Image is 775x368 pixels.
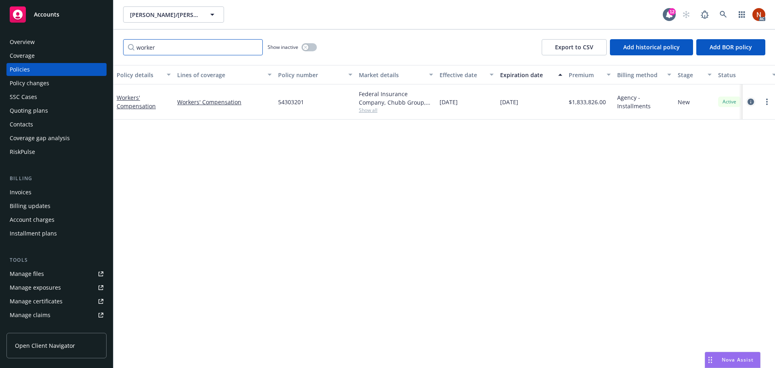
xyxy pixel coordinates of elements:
a: Search [715,6,731,23]
div: Manage files [10,267,44,280]
a: Billing updates [6,200,107,212]
a: Manage exposures [6,281,107,294]
a: Quoting plans [6,104,107,117]
a: Manage claims [6,309,107,322]
a: Coverage [6,49,107,62]
a: more [762,97,772,107]
div: Federal Insurance Company, Chubb Group, Astrus Insurance Solutions LLC [359,90,433,107]
div: Invoices [10,186,31,199]
span: Agency - Installments [617,93,671,110]
div: Market details [359,71,424,79]
button: Policy details [113,65,174,84]
a: Workers' Compensation [117,94,156,110]
div: Contacts [10,118,33,131]
div: RiskPulse [10,145,35,158]
div: Premium [569,71,602,79]
span: Nova Assist [722,356,754,363]
div: Overview [10,36,35,48]
div: Billing updates [10,200,50,212]
img: photo [752,8,765,21]
span: [PERSON_NAME]/[PERSON_NAME] Construction, Inc. [130,11,200,19]
div: Expiration date [500,71,553,79]
button: [PERSON_NAME]/[PERSON_NAME] Construction, Inc. [123,6,224,23]
span: New [678,98,690,106]
a: Manage files [6,267,107,280]
span: Add BOR policy [710,43,752,51]
div: Manage BORs [10,322,48,335]
a: Overview [6,36,107,48]
button: Export to CSV [542,39,607,55]
span: Add historical policy [623,43,680,51]
span: Accounts [34,11,59,18]
div: Policy details [117,71,162,79]
div: Coverage gap analysis [10,132,70,145]
span: Show inactive [268,44,298,50]
div: Billing method [617,71,662,79]
a: RiskPulse [6,145,107,158]
div: 12 [668,8,676,15]
a: Workers' Compensation [177,98,272,106]
button: Add BOR policy [696,39,765,55]
a: Start snowing [678,6,694,23]
button: Lines of coverage [174,65,275,84]
button: Expiration date [497,65,566,84]
div: Tools [6,256,107,264]
div: Installment plans [10,227,57,240]
div: Quoting plans [10,104,48,117]
div: Policies [10,63,30,76]
button: Stage [674,65,715,84]
div: Billing [6,175,107,183]
a: Report a Bug [697,6,713,23]
input: Filter by keyword... [123,39,263,55]
button: Market details [356,65,436,84]
div: Drag to move [705,352,715,368]
div: Status [718,71,767,79]
a: Policies [6,63,107,76]
button: Billing method [614,65,674,84]
a: Policy changes [6,77,107,90]
a: Contacts [6,118,107,131]
a: circleInformation [746,97,756,107]
span: Show all [359,107,433,114]
a: Accounts [6,3,107,26]
div: Coverage [10,49,35,62]
div: Manage exposures [10,281,61,294]
button: Premium [566,65,614,84]
button: Nova Assist [705,352,760,368]
a: Switch app [734,6,750,23]
button: Effective date [436,65,497,84]
a: Coverage gap analysis [6,132,107,145]
a: Manage certificates [6,295,107,308]
div: Effective date [440,71,485,79]
a: Installment plans [6,227,107,240]
a: Manage BORs [6,322,107,335]
div: Policy changes [10,77,49,90]
div: Policy number [278,71,344,79]
button: Policy number [275,65,356,84]
a: Account charges [6,213,107,226]
div: Lines of coverage [177,71,263,79]
div: SSC Cases [10,90,37,103]
div: Manage certificates [10,295,63,308]
span: Active [721,98,737,105]
span: [DATE] [500,98,518,106]
button: Add historical policy [610,39,693,55]
div: Account charges [10,213,54,226]
span: $1,833,826.00 [569,98,606,106]
span: Open Client Navigator [15,341,75,350]
span: [DATE] [440,98,458,106]
div: Stage [678,71,703,79]
span: Export to CSV [555,43,593,51]
a: Invoices [6,186,107,199]
a: SSC Cases [6,90,107,103]
span: 54303201 [278,98,304,106]
div: Manage claims [10,309,50,322]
